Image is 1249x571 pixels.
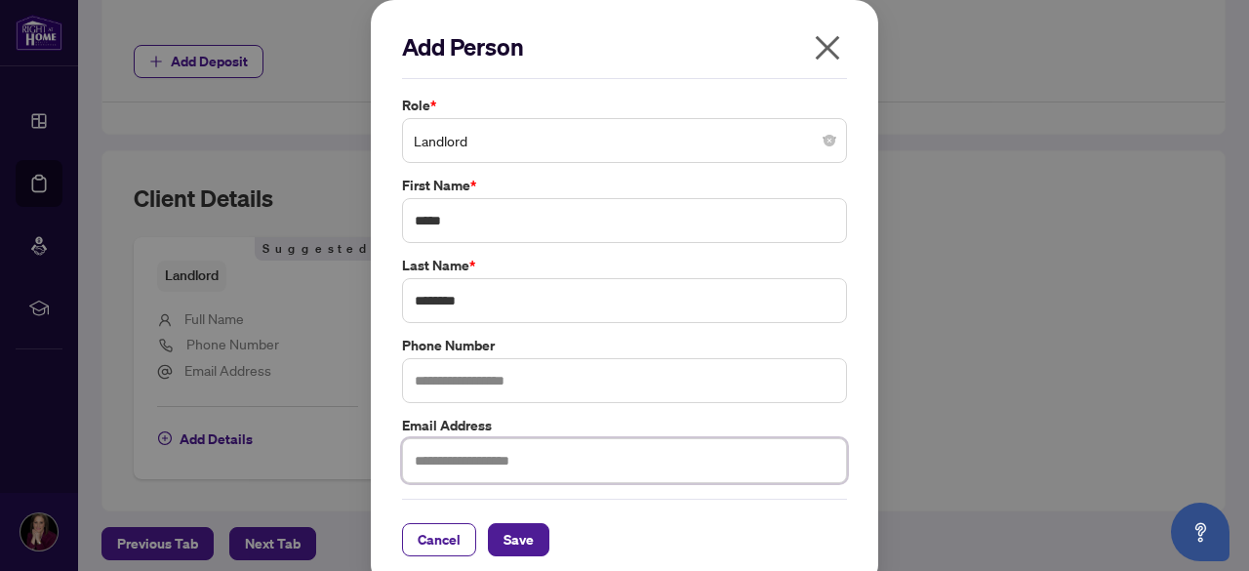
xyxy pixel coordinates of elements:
[824,135,835,146] span: close-circle
[402,335,847,356] label: Phone Number
[402,523,476,556] button: Cancel
[1171,503,1229,561] button: Open asap
[402,95,847,116] label: Role
[504,524,534,555] span: Save
[402,255,847,276] label: Last Name
[402,31,847,62] h2: Add Person
[414,122,835,159] span: Landlord
[418,524,461,555] span: Cancel
[402,415,847,436] label: Email Address
[812,32,843,63] span: close
[488,523,549,556] button: Save
[402,175,847,196] label: First Name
